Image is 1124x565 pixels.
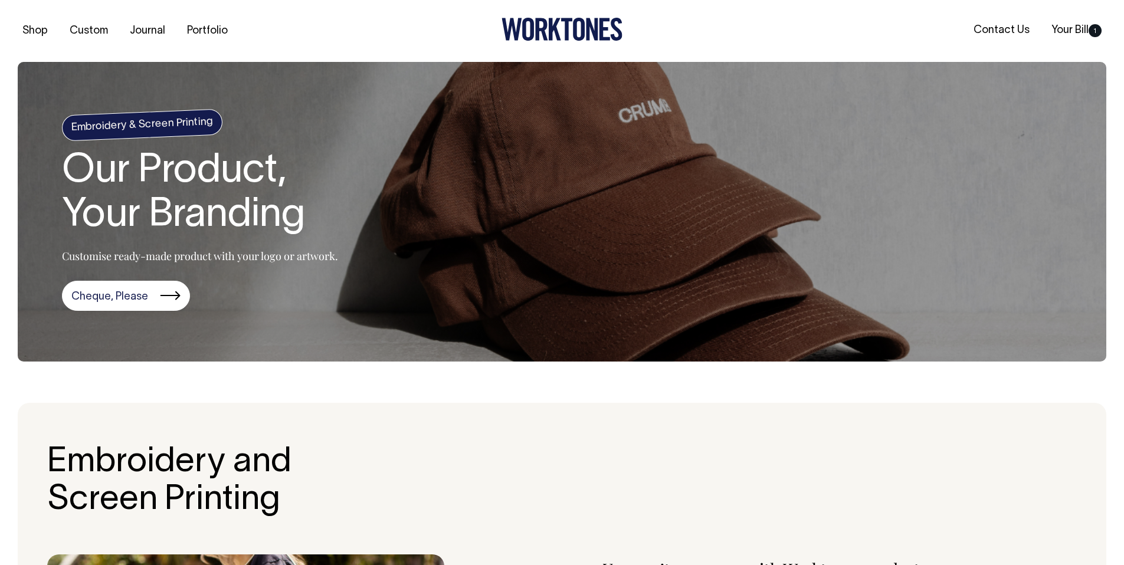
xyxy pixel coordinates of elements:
h2: Embroidery and Screen Printing [47,444,386,520]
a: Your Bill1 [1047,21,1106,40]
a: Journal [125,21,170,41]
a: Contact Us [969,21,1034,40]
a: Shop [18,21,53,41]
a: Custom [65,21,113,41]
a: Portfolio [182,21,232,41]
a: Cheque, Please [62,281,190,311]
p: Customise ready-made product with your logo or artwork. [62,249,338,263]
span: 1 [1089,24,1102,37]
h1: Our Product, Your Branding [62,150,338,238]
h4: Embroidery & Screen Printing [61,109,223,142]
